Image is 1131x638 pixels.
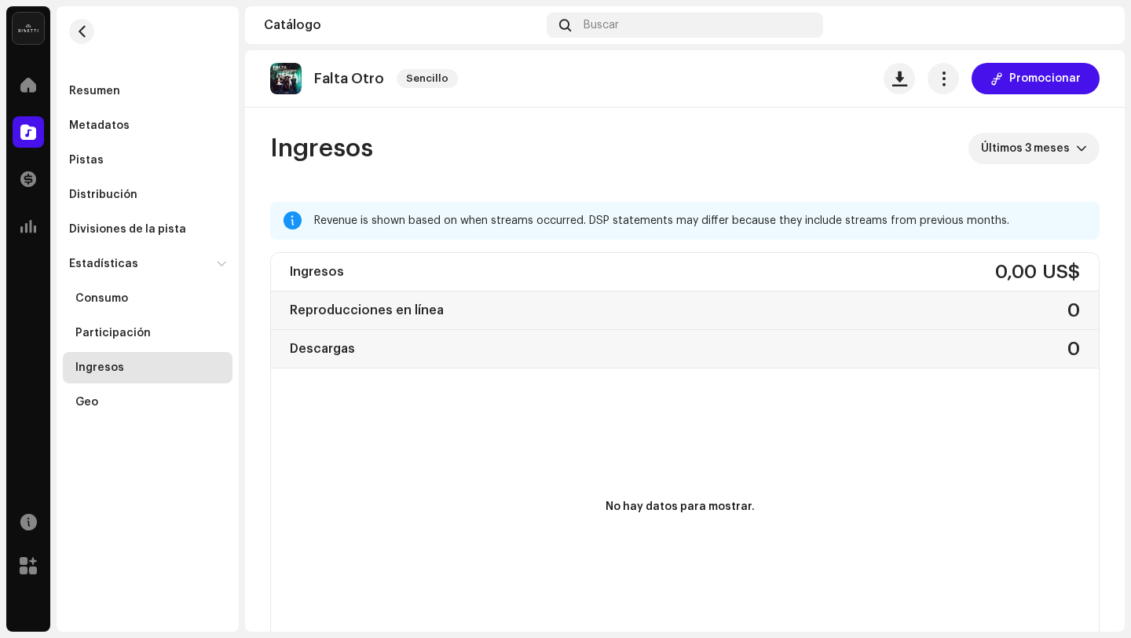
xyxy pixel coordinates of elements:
re-m-nav-item: Consumo [63,283,232,314]
span: Ingresos [270,133,373,164]
re-m-nav-item: Geo [63,387,232,418]
div: dropdown trigger [1076,133,1087,164]
p: Falta Otro [314,71,384,87]
div: Estadísticas [69,258,138,270]
div: Revenue is shown based on when streams occurred. DSP statements may differ because they include s... [314,211,1087,230]
img: aa8277b3-96bc-40ba-9b4d-8ba890e8e194 [270,63,302,94]
re-m-nav-item: Participación [63,317,232,349]
span: Promocionar [1009,63,1081,94]
re-m-nav-item: Ingresos [63,352,232,383]
re-m-nav-item: Divisiones de la pista [63,214,232,245]
span: Buscar [584,19,619,31]
div: Distribución [69,189,137,201]
text: No hay datos para mostrar. [606,501,755,512]
re-m-nav-item: Pistas [63,145,232,176]
div: Resumen [69,85,120,97]
span: Sencillo [397,69,458,88]
div: Consumo [75,292,128,305]
div: Participación [75,327,151,339]
re-m-nav-item: Resumen [63,75,232,107]
div: Divisiones de la pista [69,223,186,236]
button: Promocionar [972,63,1100,94]
div: Catálogo [264,19,540,31]
img: 02a7c2d3-3c89-4098-b12f-2ff2945c95ee [13,13,44,44]
div: Geo [75,396,98,409]
re-m-nav-item: Metadatos [63,110,232,141]
span: Últimos 3 meses [981,133,1076,164]
div: Ingresos [75,361,124,374]
div: Pistas [69,154,104,167]
re-m-nav-dropdown: Estadísticas [63,248,232,418]
img: 89856b2e-8af1-4f4e-8990-5930e2781608 [1081,13,1106,38]
div: Metadatos [69,119,130,132]
re-m-nav-item: Distribución [63,179,232,211]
